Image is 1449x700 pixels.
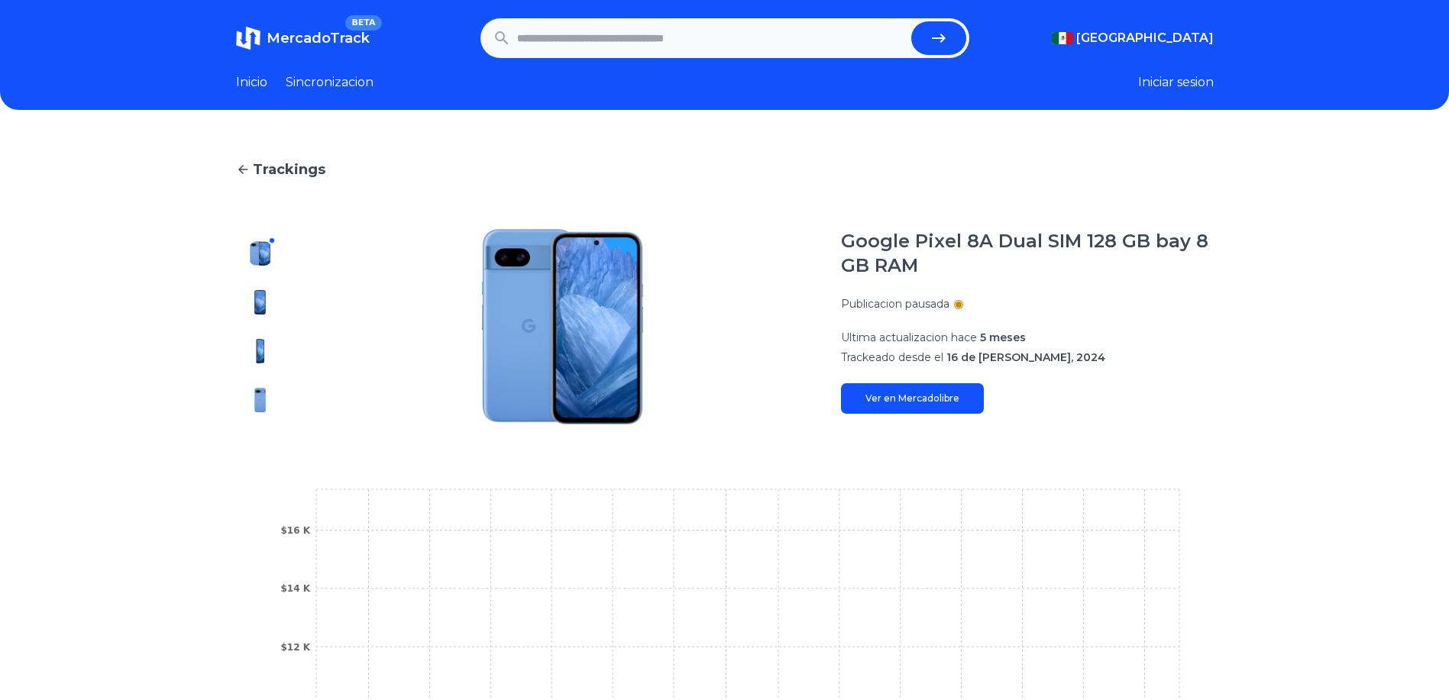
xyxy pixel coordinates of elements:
span: [GEOGRAPHIC_DATA] [1076,29,1214,47]
p: Publicacion pausada [841,296,949,311]
img: MercadoTrack [236,26,260,50]
a: Inicio [236,73,267,92]
img: Google Pixel 8A Dual SIM 128 GB bay 8 GB RAM [248,388,273,412]
span: Ultima actualizacion hace [841,331,977,344]
img: Google Pixel 8A Dual SIM 128 GB bay 8 GB RAM [248,241,273,266]
span: 5 meses [980,331,1026,344]
span: BETA [345,15,381,31]
span: 16 de [PERSON_NAME], 2024 [946,350,1105,364]
a: Ver en Mercadolibre [841,383,984,414]
tspan: $14 K [280,583,310,594]
a: MercadoTrackBETA [236,26,370,50]
button: Iniciar sesion [1138,73,1214,92]
img: Google Pixel 8A Dual SIM 128 GB bay 8 GB RAM [315,229,810,424]
tspan: $16 K [280,525,310,536]
span: Trackeado desde el [841,350,943,364]
a: Sincronizacion [286,73,374,92]
span: Trackings [253,159,325,180]
img: Google Pixel 8A Dual SIM 128 GB bay 8 GB RAM [248,290,273,315]
img: Google Pixel 8A Dual SIM 128 GB bay 8 GB RAM [248,339,273,363]
tspan: $12 K [280,642,310,653]
h1: Google Pixel 8A Dual SIM 128 GB bay 8 GB RAM [841,229,1214,278]
a: Trackings [236,159,1214,180]
img: Mexico [1052,32,1073,44]
span: MercadoTrack [267,30,370,47]
button: [GEOGRAPHIC_DATA] [1052,29,1214,47]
